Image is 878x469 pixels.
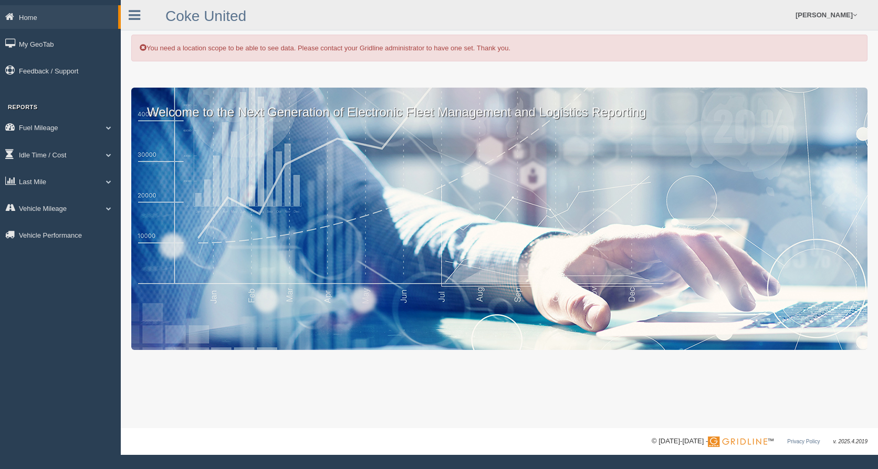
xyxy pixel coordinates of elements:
a: Coke United [165,8,246,24]
span: v. 2025.4.2019 [833,439,867,444]
p: Welcome to the Next Generation of Electronic Fleet Management and Logistics Reporting [131,88,867,121]
div: You need a location scope to be able to see data. Please contact your Gridline administrator to h... [131,35,867,61]
img: Gridline [708,436,767,447]
div: © [DATE]-[DATE] - ™ [652,436,867,447]
a: Privacy Policy [787,439,820,444]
